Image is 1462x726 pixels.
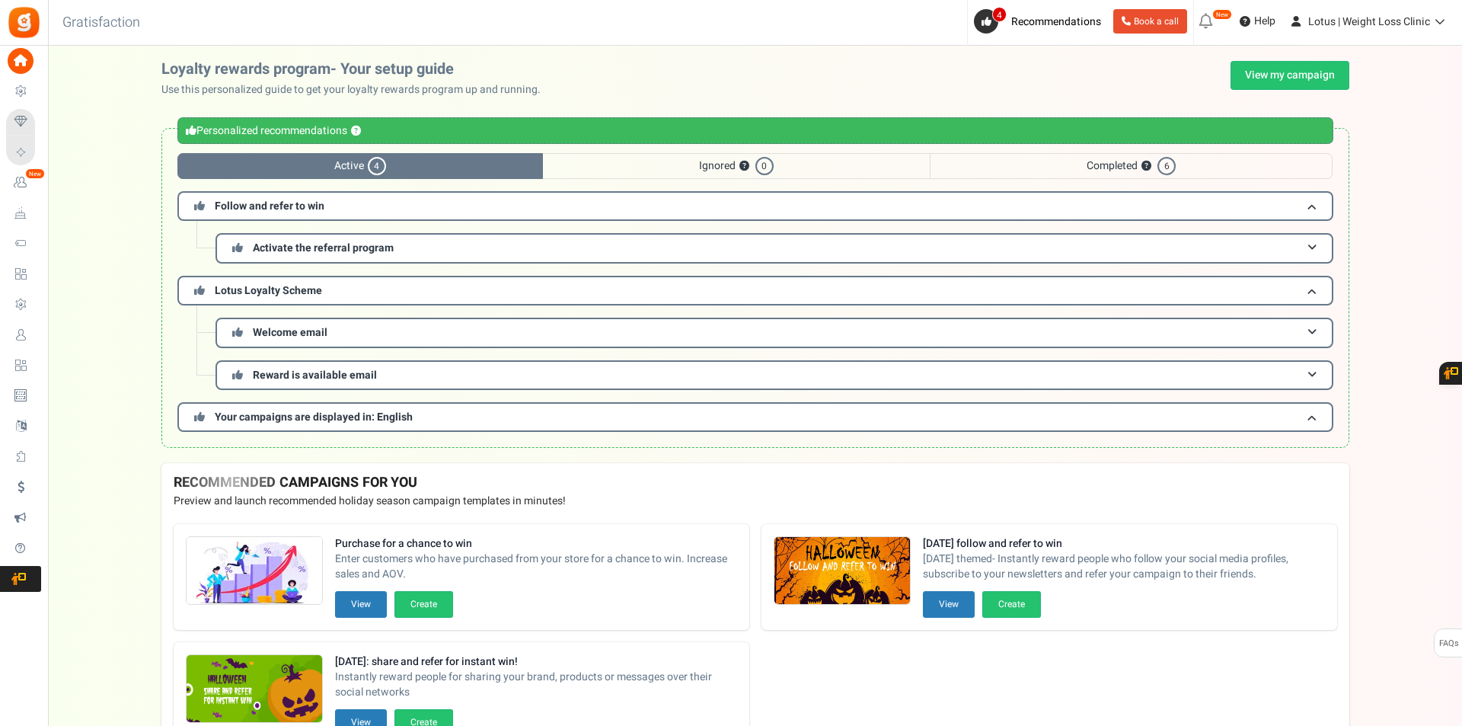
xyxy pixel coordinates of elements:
span: Follow and refer to win [215,198,324,214]
span: Activate the referral program [253,240,394,256]
img: Recommended Campaigns [187,655,322,724]
strong: [DATE] follow and refer to win [923,536,1325,552]
img: Gratisfaction [7,5,41,40]
button: View [923,591,975,618]
a: View my campaign [1231,61,1349,90]
span: 6 [1157,157,1176,175]
span: FAQs [1438,629,1459,658]
button: Create [982,591,1041,618]
img: Recommended Campaigns [187,537,322,606]
span: Lotus Loyalty Scheme [215,283,322,299]
span: [DATE] themed- Instantly reward people who follow your social media profiles, subscribe to your n... [923,552,1325,582]
span: Recommendations [1011,14,1101,30]
span: Completed [930,153,1333,179]
span: 4 [992,7,1007,22]
span: Active [177,153,543,179]
em: New [1212,9,1232,20]
p: Preview and launch recommended holiday season campaign templates in minutes! [174,494,1337,509]
strong: [DATE]: share and refer for instant win! [335,654,737,670]
em: New [25,168,45,179]
span: Welcome email [253,325,327,341]
span: Enter customers who have purchased from your store for a chance to win. Increase sales and AOV. [335,552,737,582]
h3: Gratisfaction [46,8,157,38]
a: 4 Recommendations [974,9,1107,34]
strong: Purchase for a chance to win [335,536,737,552]
button: ? [739,162,749,171]
a: New [6,170,41,196]
span: Your campaigns are displayed in: English [215,409,413,425]
p: Use this personalized guide to get your loyalty rewards program up and running. [161,82,553,98]
span: 4 [368,157,386,175]
span: Reward is available email [253,367,377,383]
span: Help [1250,14,1275,29]
span: Instantly reward people for sharing your brand, products or messages over their social networks [335,670,737,700]
a: Help [1234,9,1282,34]
button: ? [351,126,361,136]
h2: Loyalty rewards program- Your setup guide [161,61,553,78]
button: View [335,591,387,618]
a: Book a call [1113,9,1187,34]
div: Personalized recommendations [177,117,1333,144]
h4: RECOMMENDED CAMPAIGNS FOR YOU [174,475,1337,491]
img: Recommended Campaigns [774,537,910,606]
span: Lotus | Weight Loss Clinic [1308,14,1430,30]
button: ? [1141,162,1151,171]
span: Ignored [543,153,930,179]
span: 0 [755,157,774,175]
button: Create [394,591,453,618]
